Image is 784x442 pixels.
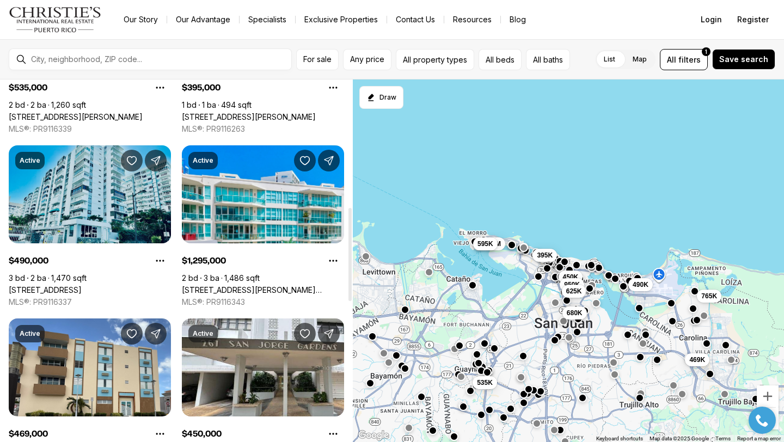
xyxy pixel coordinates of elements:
button: Save Property: C-1 LORENZO VIZCARRONDO. CALLE IGNACIO ARZUAGA, ESQUIN [121,323,143,345]
button: Share Property [145,150,167,171]
button: Register [731,9,775,30]
span: 765K [701,292,717,300]
span: 680K [567,309,583,317]
a: Our Story [115,12,167,27]
a: 225 CARR 2 #1004, GUAYNABO PR, 00966 [9,112,143,122]
button: All property types [396,49,474,70]
button: Property options [322,77,344,99]
button: Allfilters1 [660,49,708,70]
button: 595K [473,237,498,250]
span: 490K [633,280,648,289]
button: 450K [559,271,583,284]
span: 595K [477,239,493,248]
span: Save search [719,55,768,64]
button: Save Property: 6400 ISLA VERDE AV #12 B [121,150,143,171]
button: 1.3M [482,237,505,250]
a: Terms (opens in new tab) [715,435,731,441]
button: Any price [343,49,391,70]
a: Report a map error [737,435,781,441]
a: Blog [501,12,535,27]
span: 469K [689,355,705,364]
button: 469K [685,353,709,366]
button: For sale [296,49,339,70]
span: All [667,54,676,65]
button: Save search [712,49,775,70]
button: 625K [562,285,586,298]
button: Start drawing [359,86,403,109]
span: Any price [350,55,384,64]
p: Active [20,329,40,338]
span: filters [678,54,701,65]
span: 535K [477,378,493,386]
button: 395K [532,248,557,261]
a: Exclusive Properties [296,12,387,27]
p: Active [193,156,213,165]
span: 395K [537,250,553,259]
button: Share Property [318,150,340,171]
button: Zoom in [757,385,779,407]
button: 535K [473,376,497,389]
span: 625K [566,287,582,296]
button: All baths [526,49,570,70]
span: Map data ©2025 Google [650,435,709,441]
button: Save Property: 267 SAN JORGE AVE. #9A [294,323,316,345]
button: Property options [322,250,344,272]
label: Map [624,50,656,69]
label: List [595,50,624,69]
a: 25 MUNOZ RIVERA #606, SAN JUAN PR, 00901 [182,285,344,295]
button: Property options [149,77,171,99]
span: Register [737,15,769,24]
button: Property options [149,250,171,272]
button: Share Property [145,323,167,345]
button: Login [694,9,728,30]
span: Login [701,15,722,24]
button: 765K [697,290,721,303]
p: Active [193,329,213,338]
a: Resources [444,12,500,27]
a: Specialists [240,12,295,27]
span: 450K [563,273,579,281]
a: 6400 ISLA VERDE AV #12 B, CAROLINA PR, 00979 [9,285,82,295]
p: Active [20,156,40,165]
span: For sale [303,55,332,64]
button: Share Property [318,323,340,345]
button: 950K [560,278,584,291]
span: 1 [705,47,707,56]
span: 950K [564,280,580,289]
a: Our Advantage [167,12,239,27]
button: All beds [479,49,522,70]
a: 890 AVE ASHFORD #1, SAN JUAN PR, 00907 [182,112,316,122]
button: 680K [562,306,587,320]
img: logo [9,7,102,33]
button: Contact Us [387,12,444,27]
button: Save Property: 25 MUNOZ RIVERA #606 [294,150,316,171]
button: 490K [628,278,653,291]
